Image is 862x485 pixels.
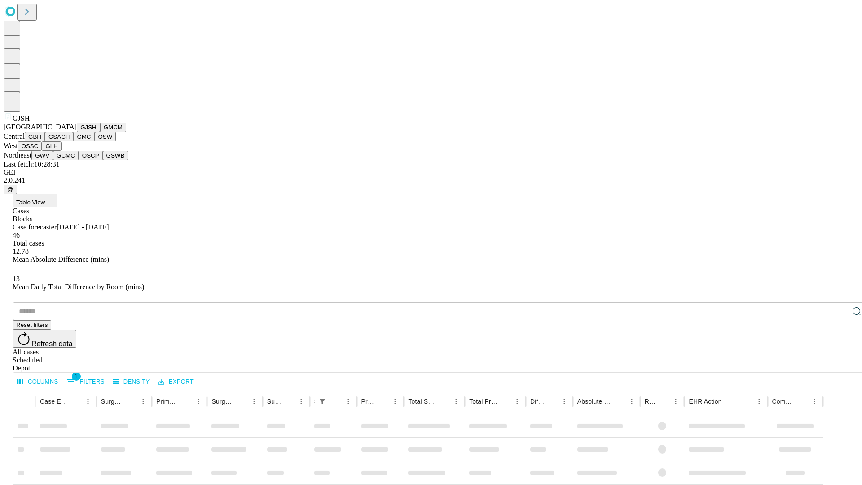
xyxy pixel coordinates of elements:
span: 13 [13,275,20,282]
button: Select columns [15,375,61,389]
button: Density [110,375,152,389]
button: GMCM [100,123,126,132]
span: [DATE] - [DATE] [57,223,109,231]
button: Table View [13,194,57,207]
button: Menu [753,395,765,408]
div: GEI [4,168,858,176]
span: Reset filters [16,322,48,328]
button: OSSC [18,141,42,151]
button: OSW [95,132,116,141]
button: Sort [180,395,192,408]
button: Menu [389,395,401,408]
button: Sort [796,395,808,408]
button: GCMC [53,151,79,160]
div: Comments [772,398,795,405]
button: GMC [73,132,94,141]
div: EHR Action [689,398,721,405]
button: Sort [282,395,295,408]
button: Menu [511,395,523,408]
div: Predicted In Room Duration [361,398,376,405]
button: GJSH [77,123,100,132]
button: GWV [31,151,53,160]
div: Primary Service [156,398,179,405]
span: Case forecaster [13,223,57,231]
button: Refresh data [13,330,76,348]
span: 46 [13,231,20,239]
span: Central [4,132,25,140]
div: Total Predicted Duration [469,398,497,405]
button: Sort [657,395,669,408]
span: 12.78 [13,247,29,255]
button: Menu [669,395,682,408]
button: GSWB [103,151,128,160]
span: @ [7,186,13,193]
button: Sort [545,395,558,408]
div: Total Scheduled Duration [408,398,436,405]
span: Last fetch: 10:28:31 [4,160,60,168]
span: Mean Daily Total Difference by Room (mins) [13,283,144,291]
button: Show filters [64,375,107,389]
button: Menu [248,395,260,408]
span: Refresh data [31,340,73,348]
div: 2.0.241 [4,176,858,185]
span: West [4,142,18,150]
button: Sort [723,395,735,408]
button: Menu [82,395,94,408]
span: Total cases [13,239,44,247]
button: Export [156,375,196,389]
span: Northeast [4,151,31,159]
div: Surgery Name [211,398,234,405]
button: Sort [235,395,248,408]
span: Mean Absolute Difference (mins) [13,256,109,263]
button: Show filters [316,395,329,408]
button: Menu [342,395,355,408]
div: Case Epic Id [40,398,68,405]
button: Sort [437,395,450,408]
div: Scheduled In Room Duration [314,398,315,405]
button: Sort [69,395,82,408]
div: Difference [530,398,545,405]
button: Reset filters [13,320,51,330]
button: Menu [450,395,462,408]
button: Sort [376,395,389,408]
button: Sort [613,395,625,408]
div: Surgery Date [267,398,281,405]
span: 1 [72,372,81,381]
button: Sort [330,395,342,408]
button: Menu [192,395,205,408]
span: GJSH [13,115,30,122]
button: Sort [498,395,511,408]
span: [GEOGRAPHIC_DATA] [4,123,77,131]
button: @ [4,185,17,194]
button: Menu [625,395,638,408]
button: GBH [25,132,45,141]
div: Resolved in EHR [645,398,656,405]
div: Surgeon Name [101,398,123,405]
button: Menu [137,395,150,408]
button: OSCP [79,151,103,160]
span: Table View [16,199,45,206]
button: Menu [808,395,821,408]
div: Absolute Difference [577,398,612,405]
div: 1 active filter [316,395,329,408]
button: Menu [295,395,308,408]
button: GSACH [45,132,73,141]
button: GLH [42,141,61,151]
button: Sort [124,395,137,408]
button: Menu [558,395,571,408]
